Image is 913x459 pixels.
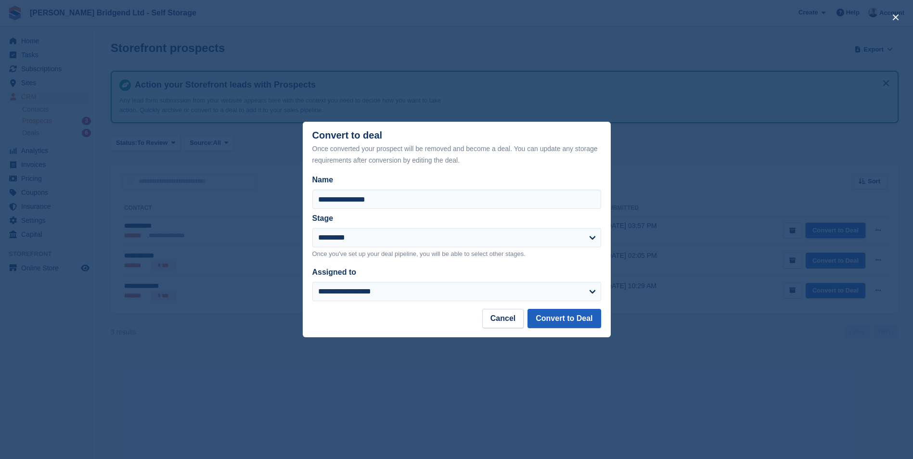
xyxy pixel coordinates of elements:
label: Stage [312,214,334,222]
div: Convert to deal [312,130,601,166]
p: Once you've set up your deal pipeline, you will be able to select other stages. [312,249,601,259]
label: Assigned to [312,268,357,276]
button: Cancel [482,309,524,328]
label: Name [312,174,601,186]
div: Once converted your prospect will be removed and become a deal. You can update any storage requir... [312,143,601,166]
button: Convert to Deal [527,309,601,328]
button: close [888,10,903,25]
